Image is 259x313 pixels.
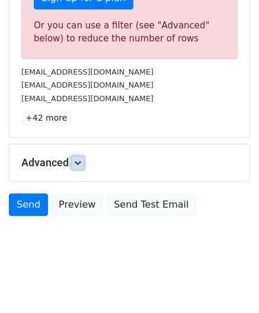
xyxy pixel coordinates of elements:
h5: Advanced [21,156,238,169]
small: [EMAIL_ADDRESS][DOMAIN_NAME] [21,80,154,89]
a: Send Test Email [106,193,196,216]
div: Or you can use a filter (see "Advanced" below) to reduce the number of rows [34,19,225,46]
a: +42 more [21,111,71,125]
iframe: Chat Widget [200,256,259,313]
small: [EMAIL_ADDRESS][DOMAIN_NAME] [21,94,154,103]
small: [EMAIL_ADDRESS][DOMAIN_NAME] [21,67,154,76]
a: Preview [51,193,103,216]
a: Send [9,193,48,216]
